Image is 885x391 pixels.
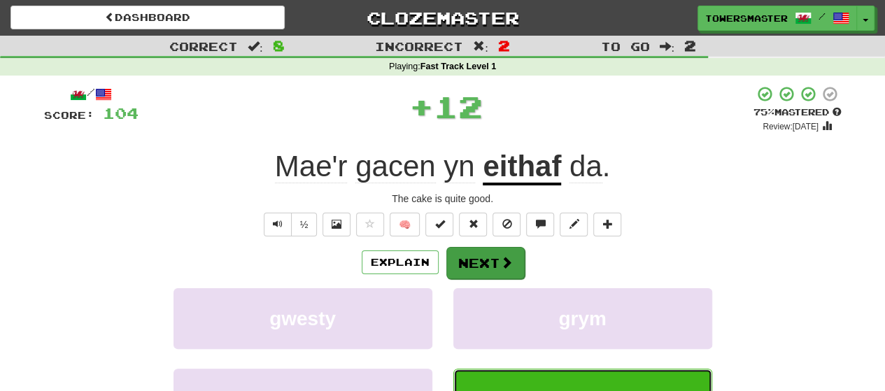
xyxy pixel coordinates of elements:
span: / [819,11,826,21]
div: Mastered [753,106,842,119]
span: + [409,85,434,127]
span: 8 [273,37,285,54]
span: Mae'r [275,150,348,183]
button: grym [453,288,712,349]
button: 🧠 [390,213,420,236]
span: Incorrect [375,39,463,53]
button: Play sentence audio (ctl+space) [264,213,292,236]
button: Reset to 0% Mastered (alt+r) [459,213,487,236]
strong: Fast Track Level 1 [420,62,497,71]
a: Dashboard [10,6,285,29]
span: gacen [355,150,435,183]
span: gwesty [269,308,336,329]
button: ½ [291,213,318,236]
button: gwesty [174,288,432,349]
a: Clozemaster [306,6,580,30]
span: 75 % [753,106,774,118]
button: Show image (alt+x) [323,213,351,236]
span: To go [600,39,649,53]
span: : [659,41,674,52]
span: 2 [684,37,696,54]
button: Next [446,247,525,279]
span: 104 [103,104,139,122]
button: Favorite sentence (alt+f) [356,213,384,236]
span: da [569,150,602,183]
span: : [248,41,263,52]
button: Explain [362,250,439,274]
button: Edit sentence (alt+d) [560,213,588,236]
small: Review: [DATE] [763,122,819,131]
button: Ignore sentence (alt+i) [493,213,521,236]
button: Add to collection (alt+a) [593,213,621,236]
span: yn [444,150,474,183]
span: grym [558,308,606,329]
button: Discuss sentence (alt+u) [526,213,554,236]
div: Text-to-speech controls [261,213,318,236]
div: / [44,85,139,103]
span: 2 [498,37,510,54]
span: : [473,41,488,52]
span: towersmaster [705,12,788,24]
button: Set this sentence to 100% Mastered (alt+m) [425,213,453,236]
span: Correct [169,39,238,53]
span: Score: [44,109,94,121]
u: eithaf [483,150,561,185]
a: towersmaster / [698,6,857,31]
div: The cake is quite good. [44,192,842,206]
span: . [561,150,610,183]
span: 12 [434,89,483,124]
